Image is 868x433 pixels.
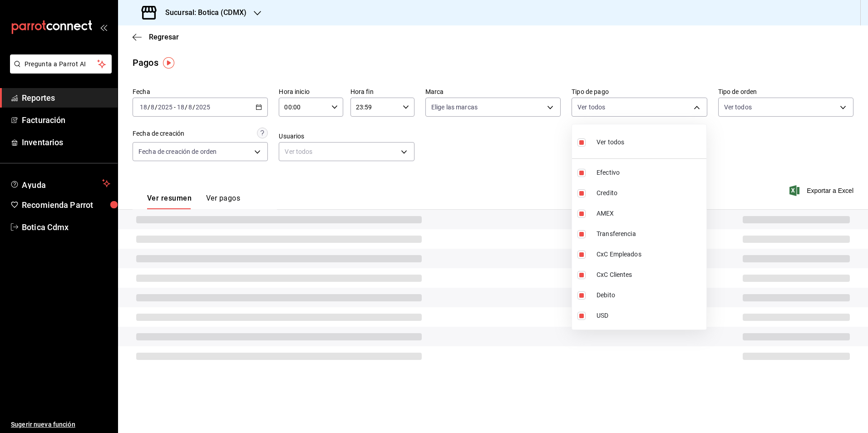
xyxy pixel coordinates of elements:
span: CxC Empleados [597,250,703,259]
span: Debito [597,290,703,300]
span: Credito [597,188,703,198]
span: Ver todos [597,138,624,147]
img: Tooltip marker [163,57,174,69]
span: Efectivo [597,168,703,177]
span: Transferencia [597,229,703,239]
span: AMEX [597,209,703,218]
span: USD [597,311,703,320]
span: CxC Clientes [597,270,703,280]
